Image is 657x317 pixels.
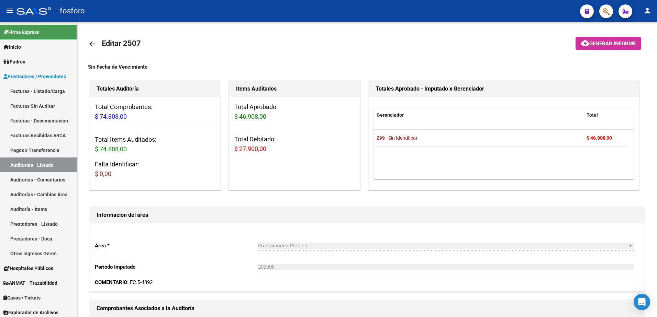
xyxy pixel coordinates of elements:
[95,160,215,179] h3: Falta Identificar:
[234,102,355,121] h3: Total Aprobado:
[643,7,652,15] mat-icon: person
[576,37,641,50] button: Generar informe
[3,279,57,287] span: ANMAT - Trazabilidad
[97,303,637,314] h1: Comprobantes Asociados a la Auditoría
[581,39,589,47] mat-icon: cloud_download
[3,265,53,272] span: Hospitales Públicos
[3,58,25,66] span: Padrón
[377,112,404,118] span: Gerenciador
[589,40,636,47] span: Generar informe
[234,134,355,154] h3: Total Debitado:
[377,135,417,141] span: Z99 - Sin Identificar
[95,135,215,154] h3: Total Items Auditados:
[587,135,612,141] strong: $ 46.908,00
[97,210,637,221] h1: Información del área
[3,43,21,51] span: Inicio
[95,279,127,285] strong: COMENTARIO
[3,294,41,302] span: Casos / Tickets
[95,263,258,271] p: Periodo Imputado
[95,279,153,285] span: : FC.5-4392
[584,108,628,122] datatable-header-cell: Total
[95,170,111,177] span: $ 0,00
[234,145,266,152] span: $ 27.900,00
[95,145,127,153] span: $ 74.808,00
[88,40,96,48] mat-icon: arrow_back
[376,83,632,94] h1: Totales Aprobado - Imputado x Gerenciador
[97,83,213,94] h1: Totales Auditoría
[95,242,258,249] p: Area *
[634,294,650,310] div: Open Intercom Messenger
[95,113,127,120] span: $ 74.808,00
[88,63,646,71] div: Sin Fecha de Vencimiento
[234,113,266,120] span: $ 46.908,00
[3,309,58,316] span: Explorador de Archivos
[587,112,598,118] span: Total
[5,7,14,15] mat-icon: menu
[236,83,353,94] h1: Items Auditados
[54,3,85,19] span: - fosforo
[3,73,66,80] span: Prestadores / Proveedores
[102,39,141,48] span: Editar 2507
[95,102,215,121] h3: Total Comprobantes:
[374,108,584,122] datatable-header-cell: Gerenciador
[3,28,39,36] span: Firma Express
[258,243,307,249] span: Prestaciones Propias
